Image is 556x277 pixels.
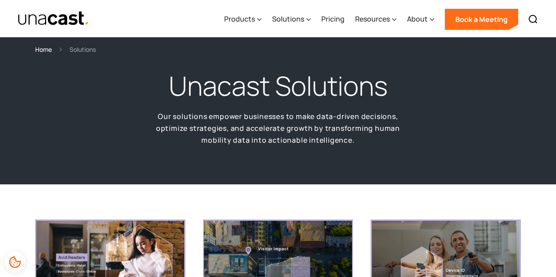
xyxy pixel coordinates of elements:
[272,1,311,37] div: Solutions
[321,1,345,37] a: Pricing
[169,68,388,104] h1: Unacast Solutions
[407,1,434,37] div: About
[35,44,52,54] a: Home
[18,11,89,26] img: Unacast text logo
[445,9,518,30] a: Book a Meeting
[142,111,414,146] p: Our solutions empower businesses to make data-driven decisions, optimize strategies, and accelera...
[224,14,255,24] div: Products
[69,44,96,54] div: Solutions
[272,14,304,24] div: Solutions
[355,1,396,37] div: Resources
[407,14,428,24] div: About
[528,14,538,25] img: Search icon
[4,252,25,273] div: Cookie Preferences
[355,14,390,24] div: Resources
[224,1,262,37] div: Products
[18,11,89,26] a: home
